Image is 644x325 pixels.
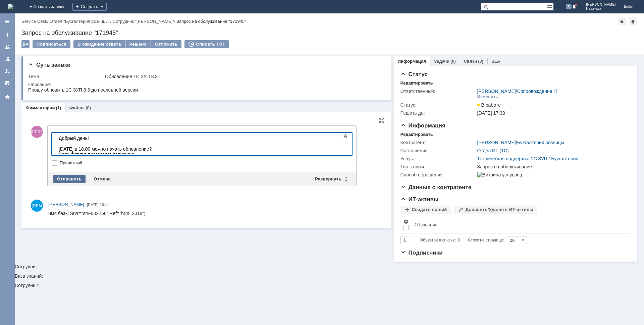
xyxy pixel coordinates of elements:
span: [DATE] 17:38 [477,110,505,116]
div: Услуга: [400,156,476,161]
div: Тип заявки: [400,164,476,169]
a: Заявки в моей ответственности [2,54,13,64]
a: Комментарии [25,105,55,110]
span: Объектов в списке: [420,238,456,242]
div: [DATE] в 18.00 можно начать обновление? Если будут в программе зависшие пользователи, я их сброшу [3,13,98,30]
div: Запрос на обслуживание [477,164,627,169]
a: SLA [491,59,500,64]
span: [DATE] [87,203,99,207]
span: 16:11 [100,203,109,207]
img: logo [8,4,13,9]
div: Контрагент: [400,140,476,145]
div: Соглашение: [400,148,476,153]
div: База знаний: [15,274,644,278]
div: Изменить [477,94,498,100]
div: / [477,140,564,145]
a: Файлы [69,105,85,110]
div: / [21,19,50,24]
div: Редактировать [400,132,433,137]
div: На всю страницу [379,118,384,123]
a: Мои согласования [2,78,13,89]
div: Описание: [28,82,382,87]
div: Запрос на обслуживание "171945" [21,30,637,36]
img: Витрина услуг.png [477,172,522,177]
span: ИТ-активы [400,196,439,203]
a: Перейти на домашнюю страницу [8,4,13,9]
a: Связи [464,59,477,64]
span: В работе [477,102,501,108]
div: Сделать домашней страницей [629,17,637,25]
div: (0) [86,105,91,110]
a: [PERSON_NAME] [477,140,516,145]
div: Способ обращения: [400,172,476,177]
span: Расширенный поиск [547,3,553,9]
a: [PERSON_NAME] [477,89,516,94]
div: Работа с массовостью [21,40,30,48]
div: 0 [458,236,460,244]
div: Запрос на обслуживание "171945" [176,19,246,24]
div: Решить до: [400,110,476,116]
span: Надежда [586,7,616,11]
span: Настройки [403,219,409,224]
a: Отдел "Бухгалтерия розницы" [50,19,110,24]
a: Информация [398,59,426,64]
div: Обновление 1С ЗУП 8.3 [105,74,381,79]
a: Отдел ИТ (1С) [477,148,509,153]
a: [PERSON_NAME] [48,201,84,208]
div: / [50,19,113,24]
div: / [113,19,176,24]
span: Информация [400,122,445,129]
span: Статус [400,71,428,77]
span: Показать панель инструментов [341,132,350,140]
div: Создать [72,3,107,11]
a: Бухгалтерия розницы [517,140,564,145]
a: Сотрудник "[PERSON_NAME]" [113,19,174,24]
a: Создать заявку [2,30,13,40]
div: Тема: [28,74,104,79]
span: 5 [566,4,572,9]
span: Подписчики [400,250,443,256]
span: Суть заявки [28,62,70,68]
div: (0) [450,59,456,64]
a: Сопровождение IT [517,89,558,94]
th: Название [411,216,625,233]
div: / [477,89,558,94]
span: [PERSON_NAME] [48,202,84,207]
i: Строк на странице: [420,236,504,244]
span: [PERSON_NAME] [586,3,616,7]
div: Добрый день! [3,3,98,8]
a: Service Desk [21,19,47,24]
div: Ответственный: [400,89,476,94]
label: Приватный [60,160,351,166]
a: Техническая поддержка 1С ЗУП / Бухгалтерия [477,156,579,161]
div: Статус: [400,102,476,108]
span: [PERSON_NAME] [31,126,43,138]
a: Заявки на командах [2,42,13,52]
div: Добавить в избранное [618,17,626,25]
div: Сотрудник: [15,283,644,288]
a: Мои заявки [2,66,13,76]
div: (1) [56,105,61,110]
div: Сотрудник: [15,54,644,269]
div: (0) [478,59,483,64]
div: Название [417,222,438,227]
span: Данные о контрагенте [400,184,472,191]
div: Редактировать [400,80,433,86]
a: Задачи [434,59,449,64]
